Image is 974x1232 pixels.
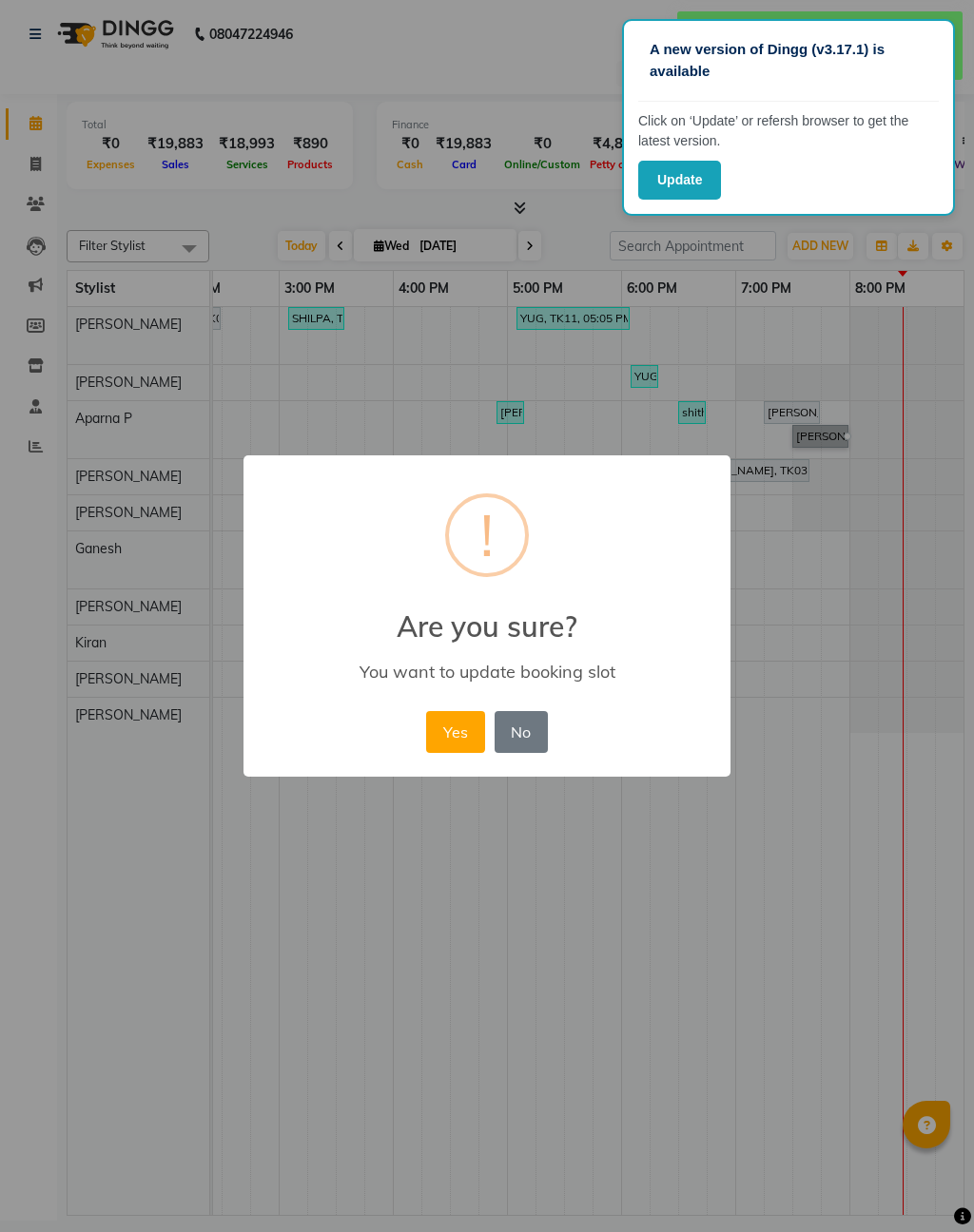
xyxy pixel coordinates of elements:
[480,497,494,573] div: !
[495,711,548,753] button: No
[638,161,721,200] button: Update
[638,111,939,151] p: Click on ‘Update’ or refersh browser to get the latest version.
[426,711,484,753] button: Yes
[650,39,927,82] p: A new version of Dingg (v3.17.1) is available
[271,661,703,683] div: You want to update booking slot
[243,587,730,644] h2: Are you sure?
